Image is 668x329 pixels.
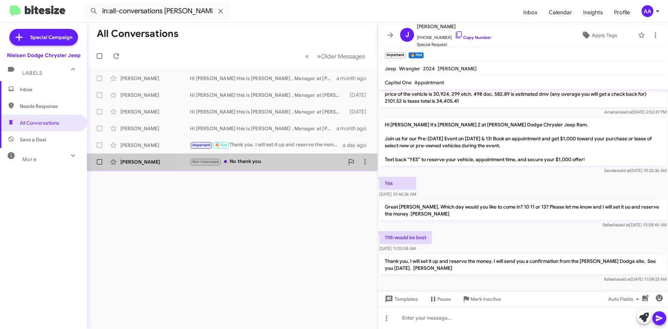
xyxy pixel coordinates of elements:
span: Inbox [20,86,79,93]
span: Save a Deal [20,136,46,143]
span: [PERSON_NAME] [417,22,491,31]
span: Not-Interested [192,159,219,164]
div: AA [642,5,653,17]
p: price of the vehicle is 30,924. 299 etch. 498 doc, 582.89 is estimated dmv (any overage you will ... [379,88,667,107]
span: More [22,156,37,163]
h1: All Conversations [97,28,178,39]
button: Previous [301,49,313,63]
div: a month ago [336,75,372,82]
p: 11th would be best [379,231,432,244]
span: Mark Inactive [470,293,501,305]
span: » [317,52,321,61]
span: Templates [383,293,418,305]
span: Appointment [414,79,444,86]
p: Hi [PERSON_NAME] it's [PERSON_NAME] Z at [PERSON_NAME] Dodge Chrysler Jeep Ram. Join us for our P... [379,118,667,166]
nav: Page navigation example [301,49,369,63]
span: Sender [DATE] 10:25:36 AM [604,168,667,173]
span: Older Messages [321,53,365,60]
span: Rafaella [DATE] 11:08:23 AM [604,276,667,282]
span: Apply Tags [592,29,617,41]
a: Insights [578,2,609,23]
span: Special Request [417,41,491,48]
span: Amariani [DATE] 2:52:47 PM [604,109,667,115]
div: Thank you. I will set it up and reserve the money. I will send you a confirmation from the [PERSO... [190,141,343,149]
button: Next [313,49,369,63]
span: said at [617,222,629,227]
span: « [305,52,309,61]
span: Auto Fields [608,293,642,305]
button: Templates [378,293,423,305]
div: [DATE] [346,108,372,115]
input: Search [84,3,230,19]
div: Hi [PERSON_NAME] this is [PERSON_NAME] , Manager at [PERSON_NAME] Dodge Chrysler Jeep Ram. I saw ... [190,92,346,99]
div: No thank you [190,158,344,166]
div: Hi [PERSON_NAME] this is [PERSON_NAME] , Manager at [PERSON_NAME] Dodge Chrysler Jeep Ram. I saw ... [190,108,346,115]
span: Wrangler [399,65,420,72]
div: Nielsen Dodge Chrysler Jeep [7,52,80,59]
span: [PHONE_NUMBER] [417,31,491,41]
span: Labels [22,70,42,76]
button: Apply Tags [563,29,635,41]
span: 🔥 Hot [215,143,227,147]
div: [PERSON_NAME] [120,125,190,132]
div: a month ago [336,125,372,132]
small: 🔥 Hot [408,52,423,58]
span: Pause [437,293,451,305]
div: [PERSON_NAME] [120,142,190,149]
a: Copy Number [455,35,491,40]
span: J [405,29,409,40]
span: Capital One [385,79,412,86]
div: [PERSON_NAME] [120,108,190,115]
button: Pause [423,293,456,305]
button: Auto Fields [603,293,647,305]
span: Special Campaign [30,34,72,41]
span: Needs Response [20,103,79,110]
div: Hi [PERSON_NAME] this is [PERSON_NAME] , Manager at [PERSON_NAME] Dodge Chrysler Jeep Ram. Thank ... [190,75,336,82]
span: 2024 [423,65,435,72]
span: said at [621,109,633,115]
span: said at [618,168,630,173]
p: Yes [379,177,416,189]
a: Profile [609,2,636,23]
div: Hi [PERSON_NAME] this is [PERSON_NAME] , Manager at [PERSON_NAME] Dodge Chrysler Jeep Ram. Thanks... [190,125,336,132]
div: [DATE] [346,92,372,99]
button: AA [636,5,660,17]
a: Calendar [543,2,578,23]
span: [PERSON_NAME] [438,65,477,72]
button: Mark Inactive [456,293,507,305]
div: [PERSON_NAME] [120,75,190,82]
div: [PERSON_NAME] [120,158,190,165]
span: [DATE] 10:46:36 AM [379,191,416,197]
div: a day ago [343,142,372,149]
div: [PERSON_NAME] [120,92,190,99]
a: Inbox [518,2,543,23]
small: Important [385,52,406,58]
p: Thank you. I will set it up and reserve the money. I will send you a confirmation from the [PERSO... [379,255,667,274]
p: Great [PERSON_NAME], Which day would you like to come in? 10 11 or 13? Please let me know and I w... [379,201,667,220]
a: Special Campaign [9,29,78,46]
span: [DATE] 11:05:58 AM [379,246,416,251]
span: Jeep [385,65,396,72]
span: All Conversations [20,119,59,126]
span: Rafaella [DATE] 10:58:46 AM [603,222,667,227]
span: said at [619,276,631,282]
span: Important [192,143,210,147]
